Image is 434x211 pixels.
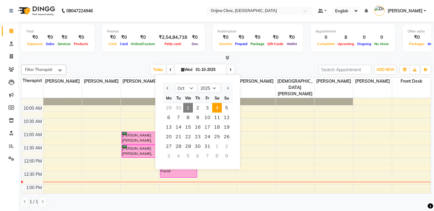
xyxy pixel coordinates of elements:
[388,8,423,14] span: [PERSON_NAME]
[107,42,118,46] span: Cash
[193,122,203,132] span: 16
[234,42,249,46] span: Prepaid
[174,103,183,113] div: Tuesday, September 30, 2025
[22,132,43,138] div: 11:00 AM
[249,42,266,46] span: Package
[198,84,221,93] select: Select year
[183,122,193,132] div: Wednesday, October 15, 2025
[118,42,129,46] span: Card
[183,142,193,151] div: Wednesday, October 29, 2025
[163,42,183,46] span: Petty cash
[190,34,200,41] div: ₹0
[164,113,174,122] div: Monday, October 6, 2025
[174,132,183,142] div: Tuesday, October 21, 2025
[122,132,158,144] div: [PERSON_NAME] [PERSON_NAME], TK03, 11:00 AM-11:30 AM, LHR- Maintenance Chin
[407,42,426,46] span: Packages
[193,151,203,161] div: Thursday, November 6, 2025
[164,93,174,103] div: Mo
[276,78,314,98] span: [DEMOGRAPHIC_DATA][PERSON_NAME]
[183,122,193,132] span: 15
[174,132,183,142] span: 21
[203,142,212,151] span: 31
[194,65,224,74] input: 2025-10-01
[266,34,285,41] div: ₹0
[222,151,231,161] div: Sunday, November 9, 2025
[174,113,183,122] span: 7
[193,142,203,151] span: 30
[336,34,356,41] div: 8
[26,29,90,34] div: Total
[373,42,390,46] span: No show
[164,122,174,132] div: Monday, October 13, 2025
[23,171,43,178] div: 12:30 PM
[212,103,222,113] div: Saturday, October 4, 2025
[217,29,298,34] div: Redemption
[72,42,90,46] span: Products
[164,113,174,122] span: 6
[212,151,222,161] div: Saturday, November 8, 2025
[25,185,43,191] div: 1:00 PM
[165,84,170,93] button: Previous month
[183,151,193,161] div: Wednesday, November 5, 2025
[212,113,222,122] span: 11
[174,151,183,161] div: Tuesday, November 4, 2025
[266,42,285,46] span: Gift Cards
[174,122,183,132] span: 14
[183,103,193,113] div: Wednesday, October 1, 2025
[174,142,183,151] div: Tuesday, October 28, 2025
[392,78,431,85] span: Front Desk
[222,113,231,122] span: 12
[316,42,336,46] span: Completed
[316,29,390,34] div: Appointment
[212,132,222,142] div: Saturday, October 25, 2025
[174,122,183,132] div: Tuesday, October 14, 2025
[174,142,183,151] span: 28
[26,34,44,41] div: ₹0
[212,93,222,103] div: Sa
[222,132,231,142] div: Sunday, October 26, 2025
[375,66,396,74] button: ADD NEW
[22,105,43,112] div: 10:00 AM
[26,42,44,46] span: Expenses
[183,132,193,142] span: 22
[23,158,43,164] div: 12:00 PM
[222,113,231,122] div: Sunday, October 12, 2025
[190,42,200,46] span: Due
[15,2,57,19] img: logo
[203,103,212,113] span: 3
[203,132,212,142] div: Friday, October 24, 2025
[151,65,166,74] span: Today
[22,145,43,151] div: 11:30 AM
[222,132,231,142] span: 26
[174,113,183,122] div: Tuesday, October 7, 2025
[237,78,275,85] span: [PERSON_NAME]
[193,93,203,103] div: Th
[175,84,198,93] select: Select month
[82,78,121,85] span: [PERSON_NAME]
[203,142,212,151] div: Friday, October 31, 2025
[217,42,234,46] span: Voucher
[203,122,212,132] span: 17
[217,34,234,41] div: ₹0
[222,142,231,151] div: Sunday, November 2, 2025
[183,103,193,113] span: 1
[193,113,203,122] div: Thursday, October 9, 2025
[376,67,394,72] span: ADD NEW
[225,84,230,93] button: Next month
[249,34,266,41] div: ₹0
[212,103,222,113] span: 4
[164,142,174,151] div: Monday, October 27, 2025
[193,103,203,113] div: Thursday, October 2, 2025
[203,151,212,161] div: Friday, November 7, 2025
[222,122,231,132] div: Sunday, October 19, 2025
[212,122,222,132] div: Saturday, October 18, 2025
[107,29,200,34] div: Finance
[129,34,156,41] div: ₹0
[164,142,174,151] span: 27
[66,2,93,19] b: 08047224946
[183,113,193,122] div: Wednesday, October 8, 2025
[373,34,390,41] div: 0
[203,113,212,122] div: Friday, October 10, 2025
[22,118,43,125] div: 10:30 AM
[193,103,203,113] span: 2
